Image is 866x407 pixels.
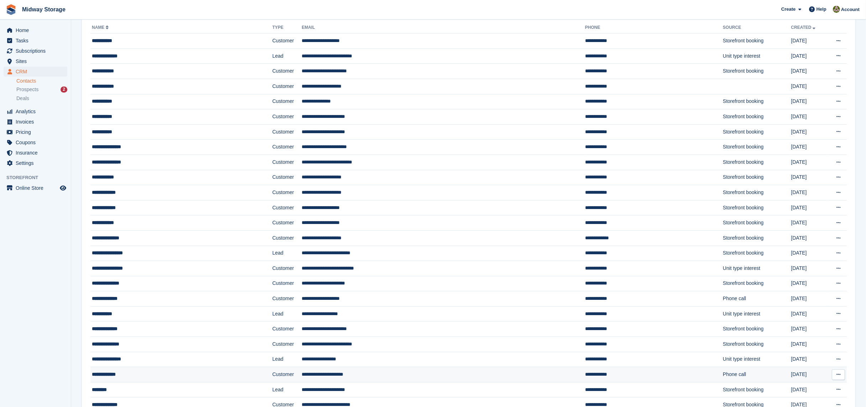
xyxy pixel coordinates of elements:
[585,22,723,33] th: Phone
[791,291,826,307] td: [DATE]
[791,94,826,109] td: [DATE]
[272,170,302,185] td: Customer
[272,322,302,337] td: Customer
[4,137,67,147] a: menu
[16,46,58,56] span: Subscriptions
[4,183,67,193] a: menu
[272,291,302,307] td: Customer
[4,117,67,127] a: menu
[841,6,860,13] span: Account
[272,261,302,276] td: Customer
[272,367,302,382] td: Customer
[272,276,302,291] td: Customer
[791,170,826,185] td: [DATE]
[272,337,302,352] td: Customer
[791,382,826,397] td: [DATE]
[723,155,791,170] td: Storefront booking
[16,137,58,147] span: Coupons
[791,185,826,200] td: [DATE]
[723,367,791,382] td: Phone call
[791,367,826,382] td: [DATE]
[723,291,791,307] td: Phone call
[791,306,826,322] td: [DATE]
[4,106,67,116] a: menu
[4,127,67,137] a: menu
[723,22,791,33] th: Source
[272,22,302,33] th: Type
[16,117,58,127] span: Invoices
[723,140,791,155] td: Storefront booking
[272,306,302,322] td: Lead
[723,261,791,276] td: Unit type interest
[16,95,67,102] a: Deals
[723,124,791,140] td: Storefront booking
[791,155,826,170] td: [DATE]
[16,86,38,93] span: Prospects
[791,48,826,64] td: [DATE]
[272,64,302,79] td: Customer
[272,246,302,261] td: Lead
[723,170,791,185] td: Storefront booking
[791,352,826,367] td: [DATE]
[272,230,302,246] td: Customer
[791,33,826,49] td: [DATE]
[16,148,58,158] span: Insurance
[791,79,826,94] td: [DATE]
[723,230,791,246] td: Storefront booking
[272,124,302,140] td: Customer
[723,246,791,261] td: Storefront booking
[6,174,71,181] span: Storefront
[4,148,67,158] a: menu
[4,56,67,66] a: menu
[16,86,67,93] a: Prospects 2
[723,215,791,231] td: Storefront booking
[791,200,826,215] td: [DATE]
[16,158,58,168] span: Settings
[92,25,110,30] a: Name
[791,124,826,140] td: [DATE]
[272,109,302,125] td: Customer
[791,276,826,291] td: [DATE]
[723,33,791,49] td: Storefront booking
[272,215,302,231] td: Customer
[6,4,16,15] img: stora-icon-8386f47178a22dfd0bd8f6a31ec36ba5ce8667c1dd55bd0f319d3a0aa187defe.svg
[272,382,302,397] td: Lead
[272,155,302,170] td: Customer
[61,87,67,93] div: 2
[791,230,826,246] td: [DATE]
[16,56,58,66] span: Sites
[723,48,791,64] td: Unit type interest
[791,337,826,352] td: [DATE]
[833,6,840,13] img: Heather Nicholson
[723,352,791,367] td: Unit type interest
[723,382,791,397] td: Storefront booking
[272,94,302,109] td: Customer
[272,200,302,215] td: Customer
[59,184,67,192] a: Preview store
[16,36,58,46] span: Tasks
[4,46,67,56] a: menu
[16,183,58,193] span: Online Store
[791,215,826,231] td: [DATE]
[791,109,826,125] td: [DATE]
[272,140,302,155] td: Customer
[272,79,302,94] td: Customer
[791,246,826,261] td: [DATE]
[723,337,791,352] td: Storefront booking
[791,25,817,30] a: Created
[817,6,826,13] span: Help
[791,64,826,79] td: [DATE]
[723,200,791,215] td: Storefront booking
[16,95,29,102] span: Deals
[723,109,791,125] td: Storefront booking
[272,185,302,200] td: Customer
[4,36,67,46] a: menu
[16,67,58,77] span: CRM
[723,94,791,109] td: Storefront booking
[19,4,68,15] a: Midway Storage
[4,67,67,77] a: menu
[272,33,302,49] td: Customer
[16,106,58,116] span: Analytics
[4,158,67,168] a: menu
[723,64,791,79] td: Storefront booking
